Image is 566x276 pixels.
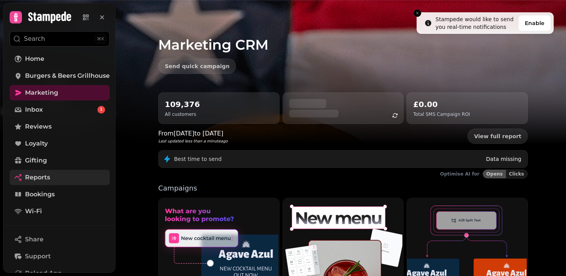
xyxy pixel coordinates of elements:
[440,171,479,177] p: Optimise AI for
[158,129,228,138] p: From [DATE] to [DATE]
[10,119,110,134] a: Reviews
[24,34,45,43] p: Search
[10,153,110,168] a: Gifting
[165,64,229,69] span: Send quick campaign
[413,111,470,117] p: Total SMS Campaign ROI
[158,185,528,192] p: Campaigns
[25,122,52,131] span: Reviews
[158,18,528,52] h1: Marketing CRM
[25,71,110,80] span: Burgers & Beers Grillhouse
[435,15,516,31] div: Stampede would like to send you real-time notifications
[25,88,58,97] span: Marketing
[25,139,48,148] span: Loyalty
[10,68,110,84] a: Burgers & Beers Grillhouse
[95,35,106,43] div: ⌘K
[10,31,110,47] button: Search⌘K
[413,99,470,110] h2: £0.00
[506,170,527,178] button: Clicks
[25,54,44,64] span: Home
[519,15,551,31] button: Enable
[25,156,47,165] span: Gifting
[483,170,506,178] button: Opens
[10,204,110,219] a: Wi-Fi
[10,85,110,100] a: Marketing
[10,232,110,247] button: Share
[10,102,110,117] a: Inbox1
[25,207,42,216] span: Wi-Fi
[165,111,200,117] p: All customers
[174,155,222,163] p: Best time to send
[158,138,228,144] p: Last updated less than a minute ago
[486,155,521,163] p: Data missing
[100,107,102,112] span: 1
[10,170,110,185] a: Reports
[25,173,50,182] span: Reports
[414,9,421,17] button: Close toast
[10,249,110,264] button: Support
[25,190,55,199] span: Bookings
[25,105,43,114] span: Inbox
[486,172,503,176] span: Opens
[165,99,200,110] h2: 109,376
[10,51,110,67] a: Home
[467,129,528,144] a: View full report
[10,136,110,151] a: Loyalty
[388,109,402,122] button: refresh
[25,252,51,261] span: Support
[10,187,110,202] a: Bookings
[158,59,236,74] button: Send quick campaign
[509,172,524,176] span: Clicks
[25,235,44,244] span: Share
